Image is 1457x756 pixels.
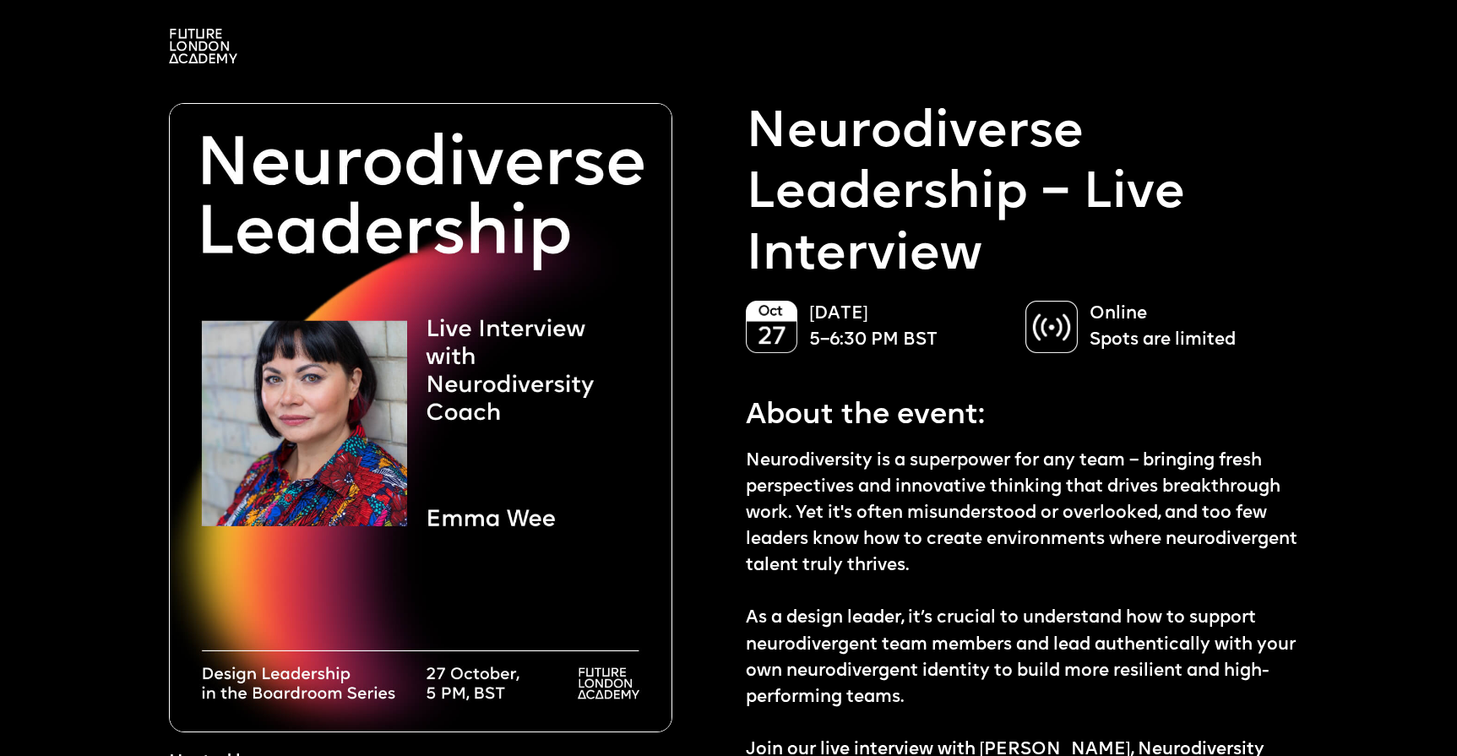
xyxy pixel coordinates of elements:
p: Online Spots are limited [1090,301,1288,353]
img: A logo saying in 3 lines: Future London Academy [169,29,237,63]
p: [DATE] 5–6:30 PM BST [809,301,1008,353]
p: About the event: [746,385,1306,438]
p: Neurodiverse Leadership – Live Interview [746,103,1306,286]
